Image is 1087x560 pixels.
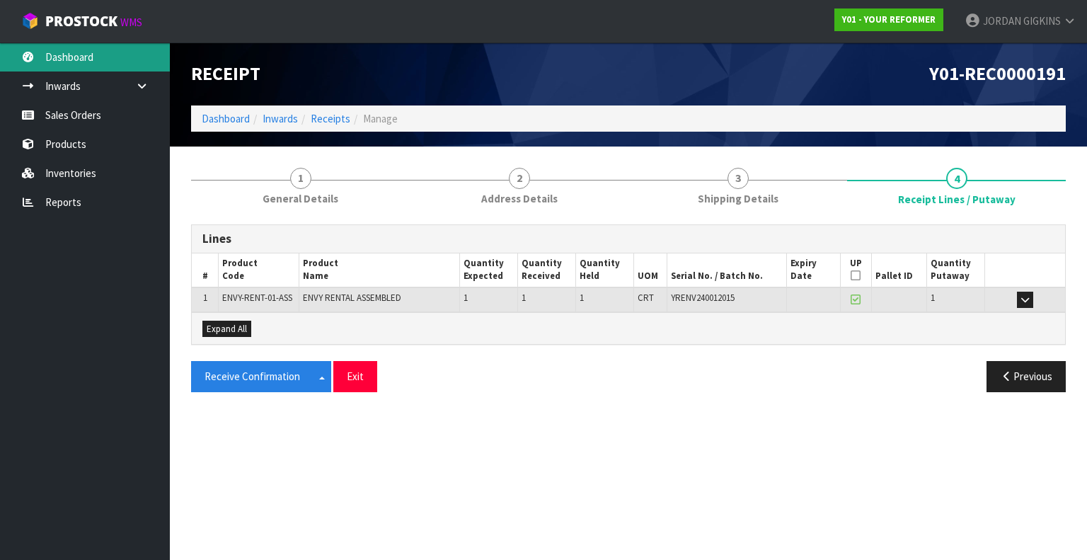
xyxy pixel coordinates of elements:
[191,361,314,392] button: Receive Confirmation
[45,12,117,30] span: ProStock
[21,12,39,30] img: cube-alt.png
[727,168,749,189] span: 3
[219,253,299,287] th: Product Code
[290,168,311,189] span: 1
[842,13,936,25] strong: Y01 - YOUR REFORMER
[983,14,1021,28] span: JORDAN
[202,232,1054,246] h3: Lines
[698,191,778,206] span: Shipping Details
[509,168,530,189] span: 2
[926,253,984,287] th: Quantity Putaway
[303,292,401,304] span: ENVY RENTAL ASSEMBLED
[671,292,735,304] span: YRENV240012015
[931,292,935,304] span: 1
[191,214,1066,403] span: Receipt Lines / Putaway
[1023,14,1061,28] span: GIGKINS
[522,292,526,304] span: 1
[929,62,1066,85] span: Y01-REC0000191
[576,253,634,287] th: Quantity Held
[263,112,298,125] a: Inwards
[263,191,338,206] span: General Details
[192,253,219,287] th: #
[202,321,251,338] button: Expand All
[580,292,584,304] span: 1
[898,192,1016,207] span: Receipt Lines / Putaway
[464,292,468,304] span: 1
[871,253,926,287] th: Pallet ID
[311,112,350,125] a: Receipts
[840,253,871,287] th: UP
[120,16,142,29] small: WMS
[203,292,207,304] span: 1
[518,253,576,287] th: Quantity Received
[460,253,518,287] th: Quantity Expected
[634,253,667,287] th: UOM
[222,292,292,304] span: ENVY-RENT-01-ASS
[299,253,459,287] th: Product Name
[207,323,247,335] span: Expand All
[202,112,250,125] a: Dashboard
[987,361,1066,392] button: Previous
[191,62,260,85] span: Receipt
[946,168,967,189] span: 4
[638,292,654,304] span: CRT
[333,361,377,392] button: Exit
[481,191,558,206] span: Address Details
[363,112,398,125] span: Manage
[787,253,841,287] th: Expiry Date
[667,253,787,287] th: Serial No. / Batch No.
